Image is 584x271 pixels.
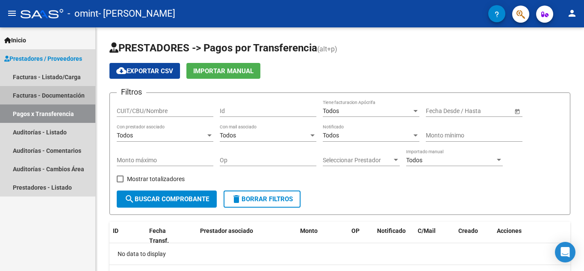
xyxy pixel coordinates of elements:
[567,8,577,18] mat-icon: person
[113,227,118,234] span: ID
[513,107,522,116] button: Open calendar
[297,222,348,250] datatable-header-cell: Monto
[323,107,339,114] span: Todos
[224,191,301,208] button: Borrar Filtros
[351,227,360,234] span: OP
[117,132,133,139] span: Todos
[109,222,146,250] datatable-header-cell: ID
[4,36,26,45] span: Inicio
[200,227,253,234] span: Prestador asociado
[493,222,570,250] datatable-header-cell: Acciones
[220,132,236,139] span: Todos
[146,222,184,250] datatable-header-cell: Fecha Transf.
[127,174,185,184] span: Mostrar totalizadores
[406,157,422,164] span: Todos
[193,67,254,75] span: Importar Manual
[348,222,374,250] datatable-header-cell: OP
[109,243,570,265] div: No data to display
[555,242,575,262] div: Open Intercom Messenger
[4,54,82,63] span: Prestadores / Proveedores
[116,66,127,76] mat-icon: cloud_download
[68,4,98,23] span: - omint
[117,191,217,208] button: Buscar Comprobante
[455,222,493,250] datatable-header-cell: Creado
[458,227,478,234] span: Creado
[124,194,135,204] mat-icon: search
[109,42,317,54] span: PRESTADORES -> Pagos por Transferencia
[323,132,339,139] span: Todos
[464,107,506,115] input: Fecha fin
[109,63,180,79] button: Exportar CSV
[377,227,406,234] span: Notificado
[98,4,175,23] span: - [PERSON_NAME]
[497,227,522,234] span: Acciones
[414,222,455,250] datatable-header-cell: C/Mail
[149,227,169,244] span: Fecha Transf.
[300,227,318,234] span: Monto
[418,227,436,234] span: C/Mail
[124,195,209,203] span: Buscar Comprobante
[426,107,457,115] input: Fecha inicio
[197,222,297,250] datatable-header-cell: Prestador asociado
[323,157,392,164] span: Seleccionar Prestador
[374,222,414,250] datatable-header-cell: Notificado
[317,45,337,53] span: (alt+p)
[186,63,260,79] button: Importar Manual
[7,8,17,18] mat-icon: menu
[116,67,173,75] span: Exportar CSV
[231,195,293,203] span: Borrar Filtros
[117,86,146,98] h3: Filtros
[231,194,242,204] mat-icon: delete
